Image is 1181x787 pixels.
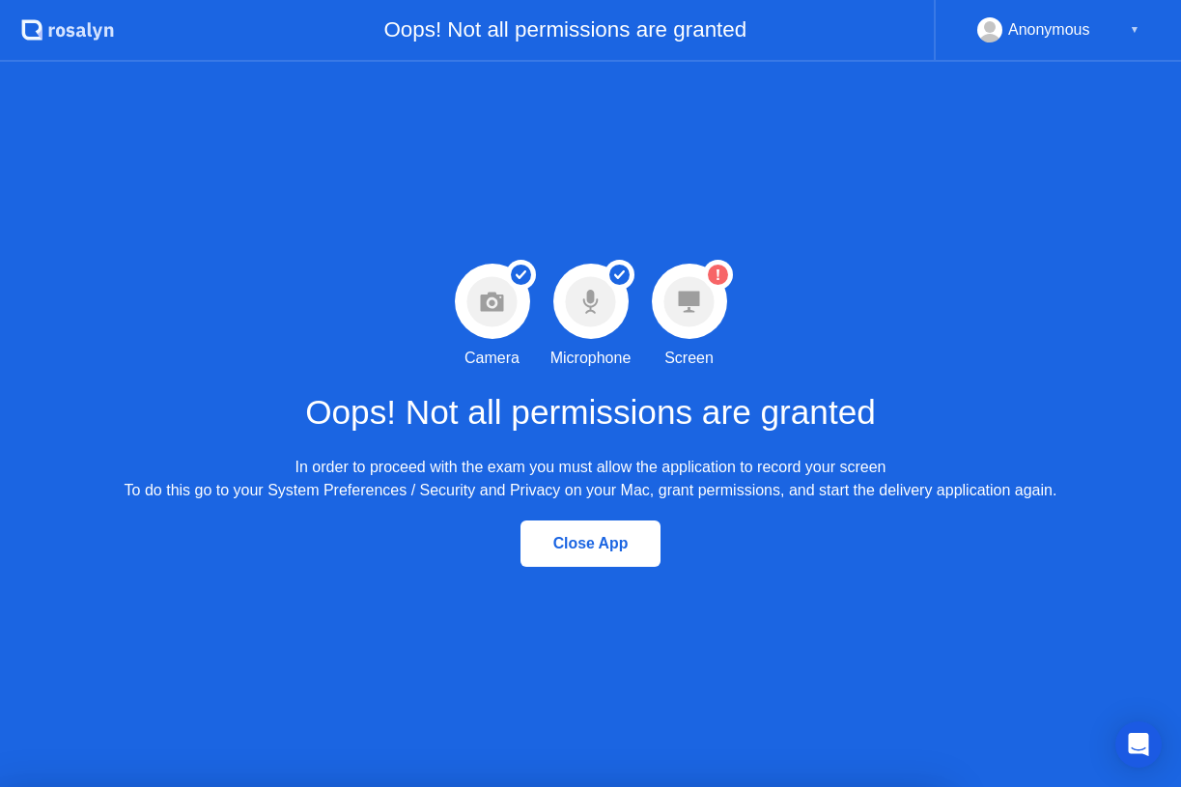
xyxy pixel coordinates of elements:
div: In order to proceed with the exam you must allow the application to record your screen To do this... [125,456,1057,502]
h1: Oops! Not all permissions are granted [305,387,876,438]
div: Anonymous [1008,17,1090,42]
div: Close App [526,535,656,552]
div: ▼ [1130,17,1139,42]
div: Microphone [550,347,632,370]
div: Camera [464,347,520,370]
div: Open Intercom Messenger [1115,721,1162,768]
div: Screen [664,347,714,370]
